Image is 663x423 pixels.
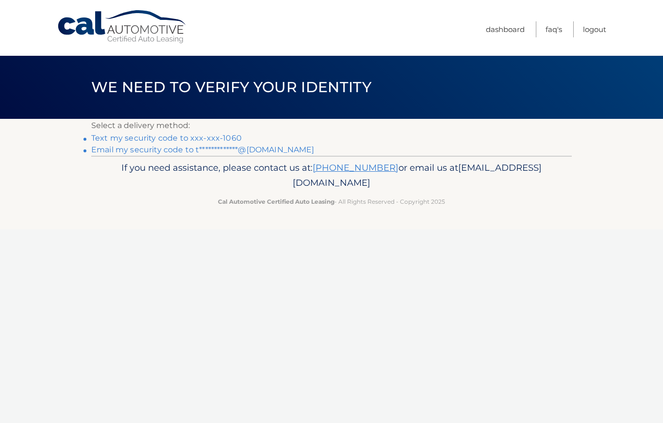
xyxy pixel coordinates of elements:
[486,21,525,37] a: Dashboard
[218,198,334,205] strong: Cal Automotive Certified Auto Leasing
[583,21,606,37] a: Logout
[98,196,565,207] p: - All Rights Reserved - Copyright 2025
[98,160,565,191] p: If you need assistance, please contact us at: or email us at
[91,119,572,132] p: Select a delivery method:
[313,162,398,173] a: [PHONE_NUMBER]
[91,78,371,96] span: We need to verify your identity
[546,21,562,37] a: FAQ's
[57,10,188,44] a: Cal Automotive
[91,133,242,143] a: Text my security code to xxx-xxx-1060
